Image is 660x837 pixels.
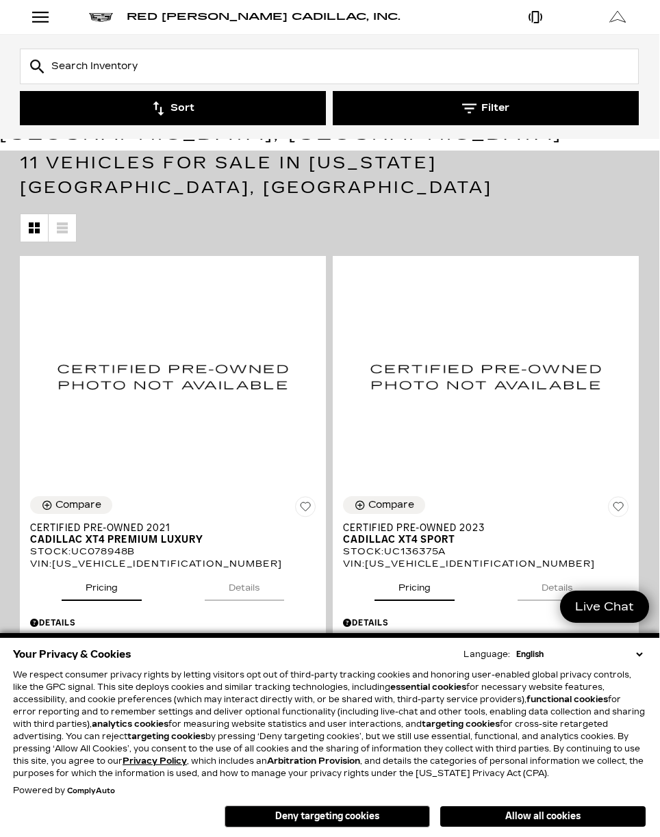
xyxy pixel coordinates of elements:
strong: targeting cookies [422,719,500,729]
div: Compare [369,499,415,511]
u: Privacy Policy [123,756,188,766]
img: 2023 Cadillac XT4 Sport [344,266,629,486]
div: Pricing Details - Certified Pre-Owned 2023 Cadillac XT4 Sport [344,617,629,629]
a: Certified Pre-Owned 2021Cadillac XT4 Premium Luxury [31,522,316,545]
img: 2021 Cadillac XT4 Premium Luxury [31,266,316,486]
button: pricing tab [375,570,455,600]
button: Filter [333,91,639,125]
button: Sort [21,91,327,125]
p: We respect consumer privacy rights by letting visitors opt out of third-party tracking cookies an... [14,669,646,780]
a: Grid View [21,214,49,242]
span: Red [PERSON_NAME] [31,632,281,643]
strong: analytics cookies [92,719,169,729]
strong: targeting cookies [128,732,206,741]
a: Red [PERSON_NAME] Cadillac, Inc. [127,12,401,22]
div: Powered by [14,786,116,795]
div: VIN: [US_VEHICLE_IDENTIFICATION_NUMBER] [344,558,629,570]
button: Compare Vehicle [344,496,426,514]
div: Compare [56,499,102,511]
button: Save Vehicle [296,496,316,522]
span: 11 Vehicles for Sale in [US_STATE][GEOGRAPHIC_DATA], [GEOGRAPHIC_DATA] [21,153,493,197]
div: Pricing Details - Certified Pre-Owned 2021 Cadillac XT4 Premium Luxury [31,617,316,629]
span: Live Chat [569,599,642,615]
a: Red [PERSON_NAME] $34,000 [344,632,629,643]
span: Cadillac XT4 Sport [344,534,619,545]
select: Language Select [513,648,646,660]
div: Language: [464,650,511,658]
span: Certified Pre-Owned 2023 [344,522,619,534]
span: $31,000 [281,632,316,643]
input: Search Inventory [21,49,639,84]
span: $34,000 [592,632,629,643]
button: details tab [518,570,598,600]
a: Live Chat [561,591,650,623]
a: Red [PERSON_NAME] $31,000 [31,632,316,643]
button: details tab [205,570,285,600]
span: Red [PERSON_NAME] [344,632,592,643]
button: Compare Vehicle [31,496,113,514]
span: Certified Pre-Owned 2021 [31,522,306,534]
a: ComplyAuto [68,787,116,795]
strong: functional cookies [527,695,609,704]
a: Cadillac logo [90,12,114,22]
button: Deny targeting cookies [225,806,431,827]
button: Allow all cookies [441,806,646,827]
span: Your Privacy & Cookies [14,645,132,664]
strong: Arbitration Provision [268,756,361,766]
img: Cadillac logo [90,13,114,22]
span: Cadillac XT4 Premium Luxury [31,534,306,545]
button: Save Vehicle [609,496,629,522]
button: pricing tab [62,570,142,600]
span: Red [PERSON_NAME] Cadillac, Inc. [127,11,401,23]
div: VIN: [US_VEHICLE_IDENTIFICATION_NUMBER] [31,558,316,570]
div: Stock : UC136375A [344,545,629,558]
strong: essential cookies [391,682,467,692]
div: Stock : UC078948B [31,545,316,558]
a: Certified Pre-Owned 2023Cadillac XT4 Sport [344,522,629,545]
